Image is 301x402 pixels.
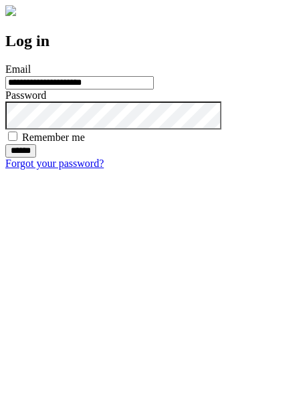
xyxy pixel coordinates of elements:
[5,158,104,169] a: Forgot your password?
[22,132,85,143] label: Remember me
[5,5,16,16] img: logo-4e3dc11c47720685a147b03b5a06dd966a58ff35d612b21f08c02c0306f2b779.png
[5,89,46,101] label: Password
[5,63,31,75] label: Email
[5,32,296,50] h2: Log in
